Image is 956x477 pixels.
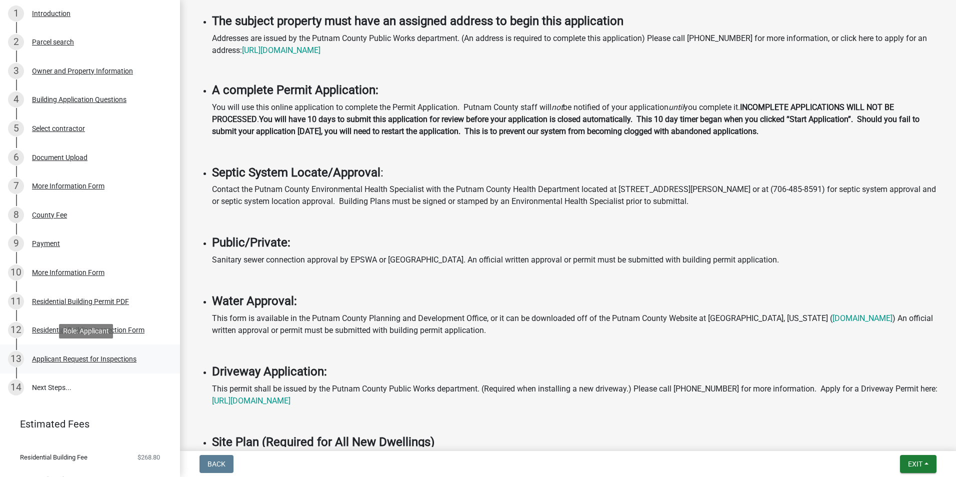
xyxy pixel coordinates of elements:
button: Exit [900,455,936,473]
div: Payment [32,240,60,247]
div: 8 [8,207,24,223]
strong: The subject property must have an assigned address to begin this application [212,14,623,28]
div: More Information Form [32,269,104,276]
div: 10 [8,264,24,280]
div: 11 [8,293,24,309]
strong: Public/Private: [212,235,290,249]
strong: INCOMPLETE APPLICATIONS WILL NOT BE PROCESSED [212,102,894,124]
div: Select contractor [32,125,85,132]
button: Back [199,455,233,473]
strong: Driveway Application: [212,364,327,378]
div: 12 [8,322,24,338]
a: Estimated Fees [8,414,164,434]
div: 9 [8,235,24,251]
div: Building Application Questions [32,96,126,103]
div: 14 [8,379,24,395]
div: 5 [8,120,24,136]
strong: Septic System Locate/Approval [212,165,380,179]
i: until [668,102,684,112]
div: Role: Applicant [59,324,113,338]
a: [URL][DOMAIN_NAME] [212,396,290,405]
strong: A complete Permit Application: [212,83,378,97]
p: This permit shall be issued by the Putnam County Public Works department. (Required when installi... [212,383,944,407]
div: County Fee [32,211,67,218]
div: 4 [8,91,24,107]
div: Parcel search [32,38,74,45]
a: [URL][DOMAIN_NAME] [242,45,320,55]
div: 1 [8,5,24,21]
div: 2 [8,34,24,50]
p: You will use this online application to complete the Permit Application. Putnam County staff will... [212,101,944,137]
div: Introduction [32,10,70,17]
strong: Site Plan (Required for All New Dwellings) [212,435,434,449]
div: Applicant Request for Inspections [32,355,136,362]
p: Sanitary sewer connection approval by EPSWA or [GEOGRAPHIC_DATA]. An official written approval or... [212,254,944,266]
div: 6 [8,149,24,165]
strong: Water Approval: [212,294,297,308]
p: This form is available in the Putnam County Planning and Development Office, or it can be downloa... [212,312,944,336]
a: [DOMAIN_NAME] [832,313,892,323]
div: More Information Form [32,182,104,189]
div: Residential Building Inspection Form [32,326,144,333]
i: not [551,102,563,112]
span: $268.80 [137,454,160,460]
span: Residential Building Fee [20,454,87,460]
div: Residential Building Permit PDF [32,298,129,305]
div: 13 [8,351,24,367]
p: Contact the Putnam County Environmental Health Specialist with the Putnam County Health Departmen... [212,183,944,207]
span: Back [207,460,225,468]
div: 7 [8,178,24,194]
div: Document Upload [32,154,87,161]
strong: You will have 10 days to submit this application for review before your application is closed aut... [212,114,919,136]
div: Owner and Property Information [32,67,133,74]
div: 3 [8,63,24,79]
span: Exit [908,460,922,468]
p: Addresses are issued by the Putnam County Public Works department. (An address is required to com... [212,32,944,56]
h4: : [212,165,944,180]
